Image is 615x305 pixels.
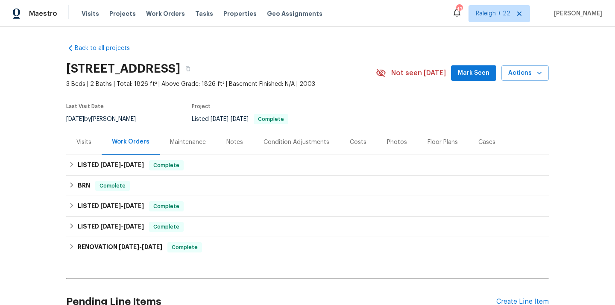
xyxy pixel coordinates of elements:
a: Back to all projects [66,44,148,53]
span: Tasks [195,11,213,17]
div: Photos [387,138,407,147]
span: - [119,244,162,250]
span: Listed [192,116,288,122]
span: [DATE] [100,162,121,168]
span: Geo Assignments [267,9,322,18]
span: Raleigh + 22 [476,9,510,18]
span: [DATE] [100,223,121,229]
div: Work Orders [112,138,149,146]
span: [DATE] [66,116,84,122]
span: Visits [82,9,99,18]
div: LISTED [DATE]-[DATE]Complete [66,155,549,176]
span: [DATE] [123,203,144,209]
span: [PERSON_NAME] [551,9,602,18]
button: Mark Seen [451,65,496,81]
span: Mark Seen [458,68,489,79]
span: Not seen [DATE] [391,69,446,77]
div: Visits [76,138,91,147]
button: Copy Address [180,61,196,76]
span: Actions [508,68,542,79]
div: LISTED [DATE]-[DATE]Complete [66,196,549,217]
div: Costs [350,138,366,147]
span: - [100,223,144,229]
div: by [PERSON_NAME] [66,114,146,124]
span: Complete [150,202,183,211]
h6: RENOVATION [78,242,162,252]
span: Projects [109,9,136,18]
span: Complete [150,161,183,170]
span: Maestro [29,9,57,18]
span: Properties [223,9,257,18]
span: 3 Beds | 2 Baths | Total: 1826 ft² | Above Grade: 1826 ft² | Basement Finished: N/A | 2003 [66,80,376,88]
h6: LISTED [78,201,144,211]
span: [DATE] [123,223,144,229]
span: Complete [96,182,129,190]
div: Cases [478,138,495,147]
div: RENOVATION [DATE]-[DATE]Complete [66,237,549,258]
h6: LISTED [78,222,144,232]
span: [DATE] [123,162,144,168]
div: Notes [226,138,243,147]
div: Condition Adjustments [264,138,329,147]
div: Maintenance [170,138,206,147]
span: Last Visit Date [66,104,104,109]
h2: [STREET_ADDRESS] [66,65,180,73]
span: [DATE] [100,203,121,209]
div: LISTED [DATE]-[DATE]Complete [66,217,549,237]
span: [DATE] [119,244,139,250]
span: Complete [255,117,287,122]
span: [DATE] [231,116,249,122]
span: [DATE] [142,244,162,250]
h6: LISTED [78,160,144,170]
span: Complete [150,223,183,231]
span: - [100,203,144,209]
div: BRN Complete [66,176,549,196]
div: 435 [456,5,462,14]
span: Project [192,104,211,109]
div: Floor Plans [428,138,458,147]
span: Complete [168,243,201,252]
span: - [100,162,144,168]
span: - [211,116,249,122]
span: [DATE] [211,116,228,122]
h6: BRN [78,181,90,191]
span: Work Orders [146,9,185,18]
button: Actions [501,65,549,81]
